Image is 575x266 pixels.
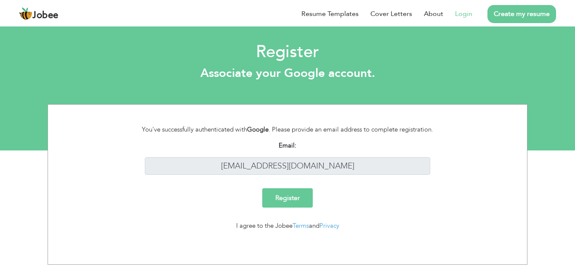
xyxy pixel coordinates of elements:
[301,9,359,19] a: Resume Templates
[19,7,59,21] a: Jobee
[132,221,443,231] div: I agree to the Jobee and
[424,9,443,19] a: About
[132,125,443,134] div: You've successfully authenticated with . Please provide an email address to complete registration.
[262,188,313,208] input: Register
[319,221,339,230] a: Privacy
[6,41,569,63] h2: Register
[6,66,569,81] h3: Associate your Google account.
[247,125,269,134] strong: Google
[32,11,59,20] span: Jobee
[279,141,296,150] strong: Email:
[370,9,412,19] a: Cover Letters
[145,157,431,175] input: Enter your email address
[455,9,472,19] a: Login
[293,221,309,230] a: Terms
[19,7,32,21] img: jobee.io
[487,5,556,23] a: Create my resume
